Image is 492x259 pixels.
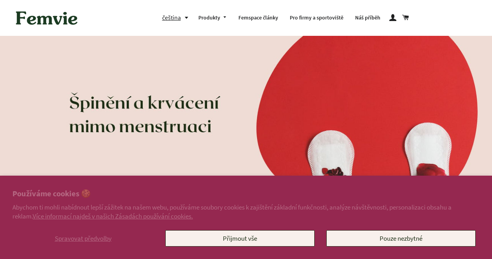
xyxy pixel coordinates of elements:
button: čeština [162,12,193,23]
p: Abychom ti mohli nabídnout lepší zážitek na našem webu, používáme soubory cookies k zajištění zák... [12,203,480,220]
a: Produkty [193,8,233,28]
img: Femvie [12,6,82,30]
button: Přijmout vše [165,230,315,247]
a: Femspace články [233,8,284,28]
a: Více informací najdeš v našich Zásadách používání cookies. [33,212,193,220]
span: Spravovat předvolby [55,234,112,243]
button: Pouze nezbytné [326,230,476,247]
button: Spravovat předvolby [12,230,154,247]
h2: Používáme cookies 🍪 [12,188,480,199]
a: Náš příběh [349,8,386,28]
a: Pro firmy a sportoviště [284,8,349,28]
